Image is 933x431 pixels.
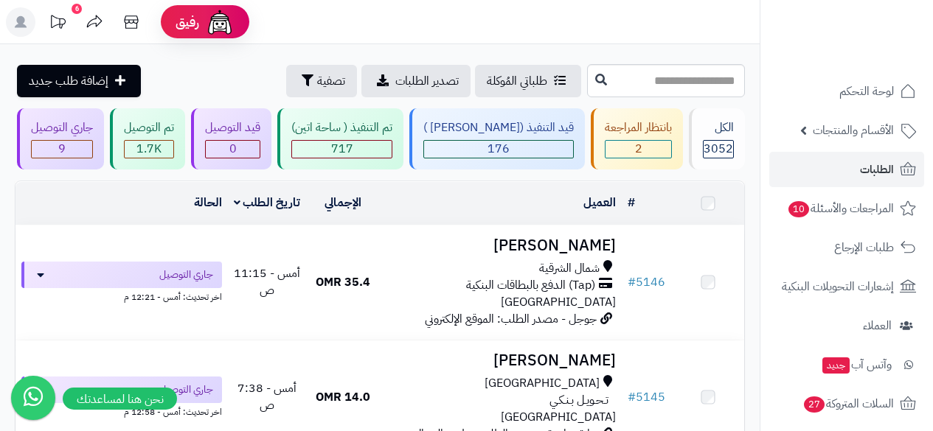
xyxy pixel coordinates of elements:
a: المراجعات والأسئلة10 [769,191,924,226]
div: 717 [292,141,392,158]
a: قيد التنفيذ ([PERSON_NAME] ) 176 [406,108,588,169]
a: تم التنفيذ ( ساحة اتين) 717 [274,108,406,169]
a: إضافة طلب جديد [17,65,141,97]
span: المراجعات والأسئلة [787,198,894,219]
span: رفيق [176,13,199,31]
span: 2 [635,140,642,158]
span: العملاء [863,315,892,336]
a: بانتظار المراجعة 2 [588,108,686,169]
div: 1741 [125,141,173,158]
div: الكل [703,119,734,136]
a: تاريخ الطلب [234,194,301,211]
span: طلبات الإرجاع [834,237,894,258]
div: 9 [32,141,92,158]
span: 14.0 OMR [316,388,370,406]
a: طلبات الإرجاع [769,230,924,265]
a: السلات المتروكة27 [769,386,924,421]
span: جديد [822,357,850,374]
span: الطلبات [860,159,894,180]
a: تم التوصيل 1.7K [107,108,188,169]
span: أمس - 11:15 ص [234,264,300,299]
span: 717 [331,140,353,158]
span: تصدير الطلبات [395,72,459,90]
a: الطلبات [769,152,924,187]
span: تصفية [317,72,345,90]
div: اخر تحديث: أمس - 12:58 م [21,403,222,418]
span: جاري التوصيل [159,267,213,282]
div: قيد التنفيذ ([PERSON_NAME] ) [423,119,574,136]
span: الأقسام والمنتجات [813,120,894,141]
a: تصدير الطلبات [361,65,471,97]
div: اخر تحديث: أمس - 12:21 م [21,288,222,304]
span: جاري التوصيل [159,382,213,397]
a: وآتس آبجديد [769,347,924,382]
h3: [PERSON_NAME] [385,237,616,254]
span: جوجل - مصدر الطلب: الموقع الإلكتروني [425,310,597,328]
span: وآتس آب [821,354,892,375]
span: (Tap) الدفع بالبطاقات البنكية [466,277,595,294]
div: تم التوصيل [124,119,174,136]
a: #5146 [628,273,665,291]
button: تصفية [286,65,357,97]
span: 35.4 OMR [316,273,370,291]
a: لوحة التحكم [769,74,924,109]
span: إشعارات التحويلات البنكية [782,276,894,297]
span: 3052 [704,140,733,158]
span: [GEOGRAPHIC_DATA] [485,375,600,392]
div: قيد التوصيل [205,119,260,136]
span: 27 [804,396,825,413]
div: 2 [606,141,671,158]
span: طلباتي المُوكلة [487,72,547,90]
img: ai-face.png [205,7,235,37]
span: # [628,388,636,406]
span: 1.7K [136,140,162,158]
span: # [628,273,636,291]
div: 6 [72,4,82,14]
a: قيد التوصيل 0 [188,108,274,169]
span: لوحة التحكم [839,81,894,102]
a: #5145 [628,388,665,406]
a: جاري التوصيل 9 [14,108,107,169]
div: تم التنفيذ ( ساحة اتين) [291,119,392,136]
span: السلات المتروكة [802,393,894,414]
span: 10 [788,201,809,217]
span: تـحـويـل بـنـكـي [549,392,608,409]
span: أمس - 7:38 ص [237,379,296,414]
span: [GEOGRAPHIC_DATA] [501,293,616,311]
span: [GEOGRAPHIC_DATA] [501,408,616,426]
span: شمال الشرقية [539,260,600,277]
a: الإجمالي [325,194,361,211]
div: 176 [424,141,573,158]
span: 176 [488,140,510,158]
span: 0 [229,140,237,158]
div: بانتظار المراجعة [605,119,672,136]
div: 0 [206,141,260,158]
a: العملاء [769,308,924,343]
a: تحديثات المنصة [39,7,76,41]
a: إشعارات التحويلات البنكية [769,269,924,304]
div: جاري التوصيل [31,119,93,136]
a: # [628,194,635,211]
a: الكل3052 [686,108,748,169]
a: طلباتي المُوكلة [475,65,581,97]
span: 9 [58,140,66,158]
a: الحالة [194,194,222,211]
span: إضافة طلب جديد [29,72,108,90]
h3: [PERSON_NAME] [385,352,616,369]
a: العميل [583,194,616,211]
